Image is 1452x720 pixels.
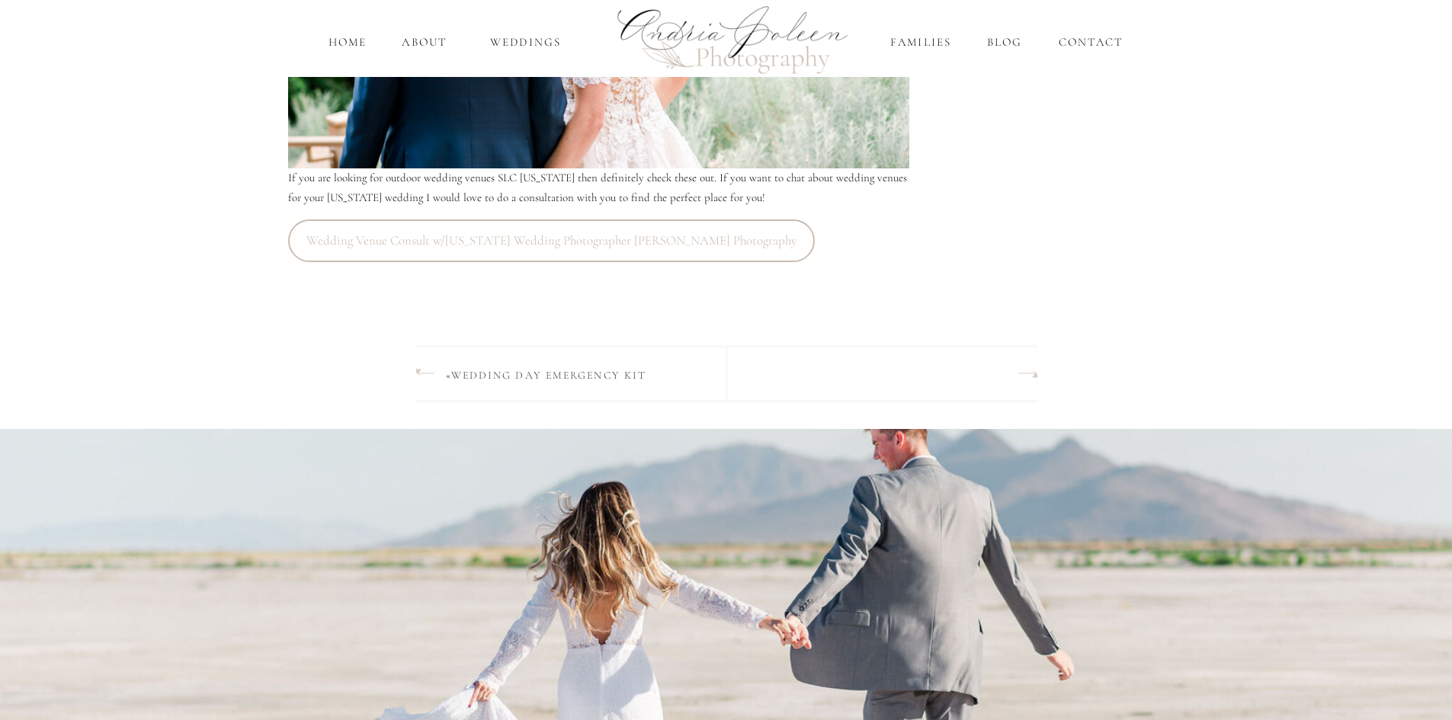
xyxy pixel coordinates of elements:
a: Wedding Venue Consult w/[US_STATE] Wedding Photographer [PERSON_NAME] Photography [288,219,816,261]
a: Contact [1055,34,1127,51]
a: Families [888,34,954,51]
h3: « [446,367,686,379]
a: Wedding Day Emergency Kit [451,369,647,382]
a: Weddings [481,34,571,51]
p: If you are looking for outdoor wedding venues SLC [US_STATE] then definitely check these out. If ... [288,168,909,207]
a: Blog [984,34,1026,51]
a: About [399,34,451,51]
a: home [326,34,370,51]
